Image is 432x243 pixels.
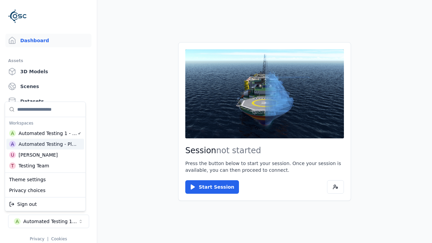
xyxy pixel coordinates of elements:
div: Theme settings [6,174,84,185]
div: Privacy choices [6,185,84,196]
div: Automated Testing 1 - Playwright [19,130,77,137]
div: Testing Team [19,162,49,169]
div: Automated Testing - Playwright [19,141,77,147]
div: [PERSON_NAME] [19,152,58,158]
div: Sign out [6,199,84,210]
div: A [9,130,16,137]
div: Suggestions [5,102,85,172]
div: Workspaces [6,118,84,128]
div: A [9,141,16,147]
div: Suggestions [5,197,85,211]
div: Suggestions [5,173,85,197]
div: T [9,162,16,169]
div: U [9,152,16,158]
